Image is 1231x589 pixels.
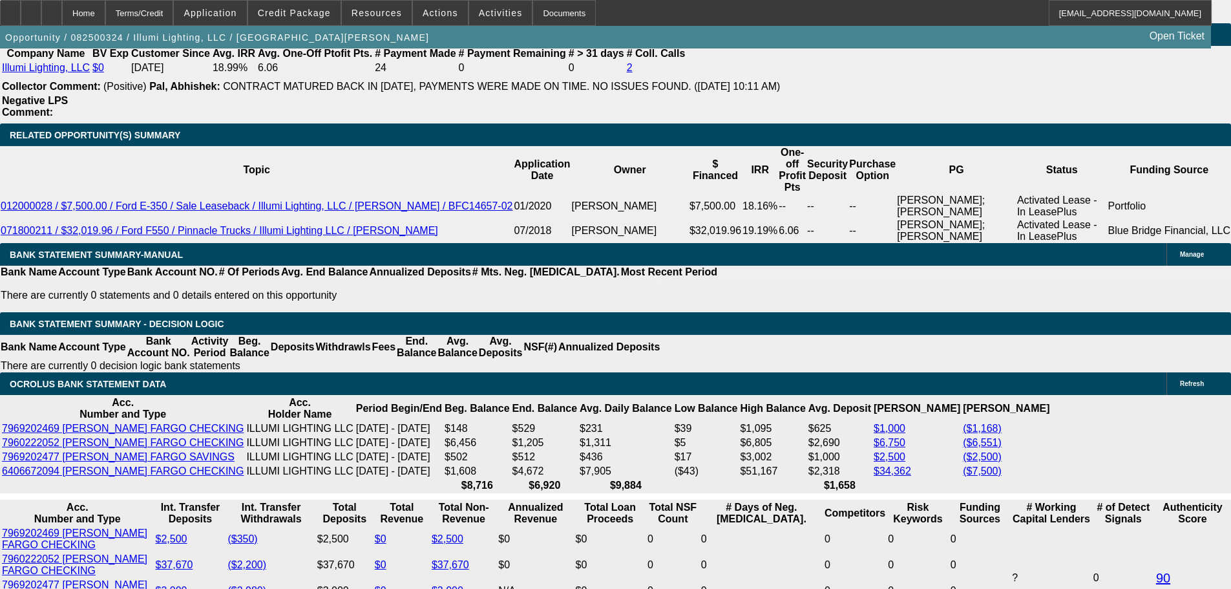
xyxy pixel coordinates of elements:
th: One-off Profit Pts [778,146,806,194]
td: $7,905 [579,465,673,478]
td: 0 [950,527,1010,552]
th: Beg. Balance [229,335,269,359]
td: [PERSON_NAME] [571,194,689,219]
td: 0 [647,553,699,577]
td: [PERSON_NAME]; [PERSON_NAME] [896,194,1016,219]
th: Deposits [270,335,315,359]
b: # Payment Remaining [459,48,566,59]
th: Avg. Deposit [808,396,872,421]
td: $502 [444,451,510,464]
th: High Balance [739,396,806,421]
b: Customer Since [131,48,210,59]
td: $6,456 [444,436,510,449]
td: 0 [700,527,823,552]
span: CONTRACT MATURED BACK IN [DATE], PAYMENTS WERE MADE ON TIME. NO ISSUES FOUND. ([DATE] 10:11 AM) [223,81,780,92]
th: Funding Sources [950,501,1010,526]
a: $34,362 [874,466,911,477]
th: End. Balance [512,396,578,421]
th: Annualized Deposits [368,266,471,279]
td: $2,318 [808,465,872,478]
th: Owner [571,146,689,194]
th: Security Deposit [806,146,848,194]
td: 0 [824,527,886,552]
a: $37,670 [156,559,193,570]
td: 18.99% [212,61,256,74]
th: Avg. Balance [437,335,478,359]
th: Avg. Deposits [478,335,523,359]
td: 07/2018 [513,219,571,243]
a: $0 [375,559,386,570]
td: $625 [808,422,872,435]
td: 6.06 [778,219,806,243]
td: $436 [579,451,673,464]
th: $8,716 [444,479,510,492]
th: # Working Capital Lenders [1011,501,1091,526]
td: 0 [568,61,625,74]
th: $9,884 [579,479,673,492]
th: Sum of the Total NSF Count and Total Overdraft Fee Count from Ocrolus [647,501,699,526]
td: $1,095 [739,422,806,435]
span: Credit Package [258,8,331,18]
th: # Days of Neg. [MEDICAL_DATA]. [700,501,823,526]
a: ($1,168) [963,423,1002,434]
a: ($350) [227,533,257,544]
th: Purchase Option [848,146,896,194]
a: ($2,500) [963,451,1002,462]
td: $0 [575,527,646,552]
th: Annualized Revenue [498,501,573,526]
a: ($2,200) [227,559,266,570]
td: $1,000 [808,451,872,464]
b: Negative LPS Comment: [2,95,68,118]
td: ILLUMI LIGHTING LLC [246,465,353,478]
td: 0 [458,61,567,74]
th: Account Type [58,335,127,359]
td: $231 [579,422,673,435]
button: Actions [413,1,468,25]
th: $ Financed [689,146,742,194]
th: Most Recent Period [620,266,718,279]
td: -- [806,219,848,243]
th: Acc. Number and Type [1,396,244,421]
td: ILLUMI LIGHTING LLC [246,451,353,464]
span: OCROLUS BANK STATEMENT DATA [10,379,166,389]
td: 01/2020 [513,194,571,219]
td: $0 [575,553,646,577]
td: -- [806,194,848,219]
th: Total Loan Proceeds [575,501,646,526]
a: 012000028 / $7,500.00 / Ford E-350 / Sale Leaseback / Illumi Lighting, LLC / [PERSON_NAME] / BFC1... [1,200,512,211]
td: -- [848,219,896,243]
b: Avg. IRR [213,48,255,59]
th: Low Balance [674,396,739,421]
span: Bank Statement Summary - Decision Logic [10,319,224,329]
a: $1,000 [874,423,905,434]
a: $37,670 [432,559,469,570]
th: Beg. Balance [444,396,510,421]
td: $32,019.96 [689,219,742,243]
th: IRR [742,146,778,194]
span: (Positive) [103,81,147,92]
b: # > 31 days [569,48,624,59]
p: There are currently 0 statements and 0 details entered on this opportunity [1,290,717,301]
td: [DATE] [131,61,211,74]
td: Portfolio [1108,194,1231,219]
button: Activities [469,1,532,25]
th: End. Balance [396,335,437,359]
span: BANK STATEMENT SUMMARY-MANUAL [10,250,183,260]
td: $529 [512,422,578,435]
td: Blue Bridge Financial, LLC [1108,219,1231,243]
b: Company Name [7,48,85,59]
th: [PERSON_NAME] [962,396,1050,421]
a: 7969202469 [PERSON_NAME] FARGO CHECKING [2,423,244,434]
th: Fees [372,335,396,359]
a: $0 [92,62,104,73]
td: [DATE] - [DATE] [355,451,443,464]
th: Annualized Deposits [558,335,660,359]
td: $7,500.00 [689,194,742,219]
td: -- [778,194,806,219]
th: # of Detect Signals [1093,501,1154,526]
th: Avg. End Balance [280,266,369,279]
td: $1,608 [444,465,510,478]
a: 7960222052 [PERSON_NAME] FARGO CHECKING [2,437,244,448]
a: 2 [627,62,633,73]
a: ($6,551) [963,437,1002,448]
